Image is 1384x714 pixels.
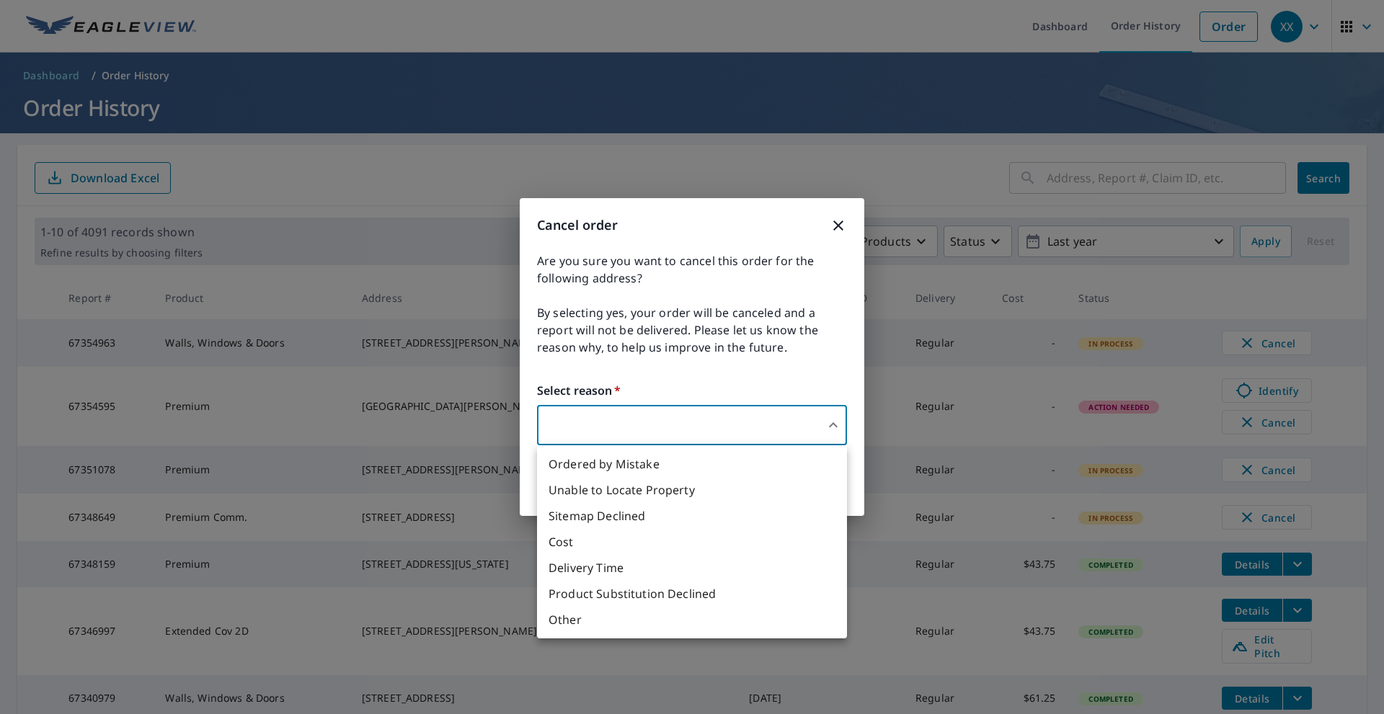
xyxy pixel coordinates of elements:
li: Product Substitution Declined [537,581,847,607]
li: Cost [537,529,847,555]
li: Unable to Locate Property [537,477,847,503]
li: Other [537,607,847,633]
li: Delivery Time [537,555,847,581]
li: Sitemap Declined [537,503,847,529]
li: Ordered by Mistake [537,451,847,477]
